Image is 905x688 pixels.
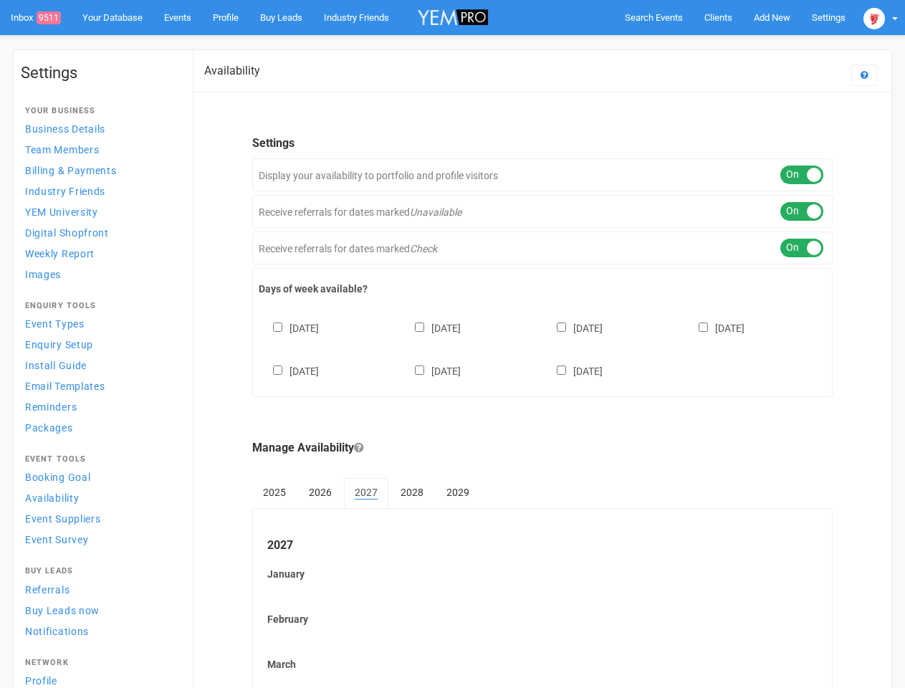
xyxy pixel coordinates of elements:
a: Install Guide [21,355,178,375]
a: Event Survey [21,530,178,549]
span: Team Members [25,144,99,156]
h4: Event Tools [25,455,174,464]
a: 2025 [252,478,297,507]
h4: Enquiry Tools [25,302,174,310]
label: February [267,612,818,626]
a: Availability [21,488,178,507]
h4: Buy Leads [25,567,174,575]
span: Notifications [25,626,89,637]
div: Display your availability to portfolio and profile visitors [252,158,833,191]
span: 9511 [37,11,61,24]
em: Check [410,243,437,254]
span: Install Guide [25,360,87,371]
h1: Settings [21,64,178,82]
a: Digital Shopfront [21,223,178,242]
a: Buy Leads now [21,601,178,620]
input: [DATE] [273,322,282,332]
legend: Settings [252,135,833,152]
a: Industry Friends [21,181,178,201]
a: Booking Goal [21,467,178,487]
a: 2027 [344,478,388,508]
a: Billing & Payments [21,161,178,180]
span: YEM University [25,206,98,218]
img: open-uri20250107-2-1pbi2ie [863,8,885,29]
a: Enquiry Setup [21,335,178,354]
a: Weekly Report [21,244,178,263]
span: Booking Goal [25,472,90,483]
span: Event Suppliers [25,513,101,525]
span: Weekly Report [25,248,95,259]
span: Enquiry Setup [25,339,93,350]
em: Unavailable [410,206,461,218]
span: Business Details [25,123,105,135]
a: 2026 [298,478,343,507]
a: Notifications [21,621,178,641]
input: [DATE] [415,322,424,332]
label: [DATE] [542,363,603,378]
label: [DATE] [401,320,461,335]
input: [DATE] [415,365,424,375]
a: 2029 [436,478,480,507]
span: Packages [25,422,73,434]
h4: Network [25,659,174,667]
h2: Availability [204,64,260,77]
span: Reminders [25,401,77,413]
a: 2028 [390,478,434,507]
h4: Your Business [25,107,174,115]
span: Search Events [625,12,683,23]
span: Digital Shopfront [25,227,109,239]
a: Packages [21,418,178,437]
label: [DATE] [401,363,461,378]
span: Event Survey [25,534,88,545]
span: Availability [25,492,79,504]
a: Referrals [21,580,178,599]
span: Add New [754,12,790,23]
input: [DATE] [699,322,708,332]
div: Receive referrals for dates marked [252,195,833,228]
label: Days of week available? [259,282,826,296]
a: Email Templates [21,376,178,396]
legend: Manage Availability [252,440,833,457]
input: [DATE] [273,365,282,375]
a: Reminders [21,397,178,416]
label: [DATE] [542,320,603,335]
span: Email Templates [25,381,105,392]
legend: 2027 [267,537,818,554]
span: Images [25,269,61,280]
a: Event Types [21,314,178,333]
a: Event Suppliers [21,509,178,528]
label: [DATE] [259,363,319,378]
a: YEM University [21,202,178,221]
input: [DATE] [557,322,566,332]
label: March [267,657,818,672]
a: Images [21,264,178,284]
label: January [267,567,818,581]
div: Receive referrals for dates marked [252,231,833,264]
label: [DATE] [684,320,744,335]
span: Clients [704,12,732,23]
span: Event Types [25,318,85,330]
a: Team Members [21,140,178,159]
input: [DATE] [557,365,566,375]
label: [DATE] [259,320,319,335]
span: Billing & Payments [25,165,117,176]
a: Business Details [21,119,178,138]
